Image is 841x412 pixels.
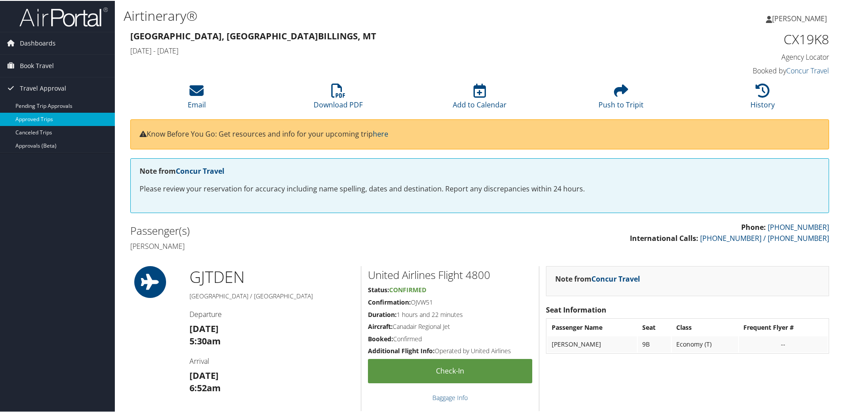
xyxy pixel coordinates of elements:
[766,4,836,31] a: [PERSON_NAME]
[547,336,637,351] td: [PERSON_NAME]
[176,165,224,175] a: Concur Travel
[368,285,389,293] strong: Status:
[664,65,829,75] h4: Booked by
[314,88,363,109] a: Download PDF
[368,346,435,354] strong: Additional Flight Info:
[189,265,354,287] h1: GJT DEN
[130,29,376,41] strong: [GEOGRAPHIC_DATA], [GEOGRAPHIC_DATA] Billings, MT
[20,54,54,76] span: Book Travel
[768,221,829,231] a: [PHONE_NUMBER]
[591,273,640,283] a: Concur Travel
[772,13,827,23] span: [PERSON_NAME]
[368,309,397,318] strong: Duration:
[672,336,738,351] td: Economy (T)
[739,319,828,335] th: Frequent Flyer #
[368,297,532,306] h5: OJVW51
[664,29,829,48] h1: CX19K8
[189,322,219,334] strong: [DATE]
[20,31,56,53] span: Dashboards
[189,334,221,346] strong: 5:30am
[786,65,829,75] a: Concur Travel
[20,76,66,99] span: Travel Approval
[368,267,532,282] h2: United Airlines Flight 4800
[130,45,651,55] h4: [DATE] - [DATE]
[189,355,354,365] h4: Arrival
[368,334,532,343] h5: Confirmed
[189,369,219,381] strong: [DATE]
[368,334,393,342] strong: Booked:
[368,346,532,355] h5: Operated by United Airlines
[140,128,820,139] p: Know Before You Go: Get resources and info for your upcoming trip
[453,88,507,109] a: Add to Calendar
[547,319,637,335] th: Passenger Name
[189,381,221,393] strong: 6:52am
[368,358,532,382] a: Check-in
[638,336,671,351] td: 9B
[664,51,829,61] h4: Agency Locator
[19,6,108,27] img: airportal-logo.png
[189,309,354,318] h4: Departure
[672,319,738,335] th: Class
[368,309,532,318] h5: 1 hours and 22 minutes
[189,291,354,300] h5: [GEOGRAPHIC_DATA] / [GEOGRAPHIC_DATA]
[555,273,640,283] strong: Note from
[130,240,473,250] h4: [PERSON_NAME]
[432,393,468,401] a: Baggage Info
[140,183,820,194] p: Please review your reservation for accuracy including name spelling, dates and destination. Repor...
[368,321,532,330] h5: Canadair Regional Jet
[546,304,606,314] strong: Seat Information
[140,165,224,175] strong: Note from
[630,233,698,242] strong: International Calls:
[700,233,829,242] a: [PHONE_NUMBER] / [PHONE_NUMBER]
[124,6,599,24] h1: Airtinerary®
[638,319,671,335] th: Seat
[373,128,388,138] a: here
[750,88,775,109] a: History
[741,221,766,231] strong: Phone:
[599,88,644,109] a: Push to Tripit
[743,340,823,347] div: --
[188,88,206,109] a: Email
[389,285,426,293] span: Confirmed
[130,222,473,237] h2: Passenger(s)
[368,321,393,330] strong: Aircraft:
[368,297,411,305] strong: Confirmation:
